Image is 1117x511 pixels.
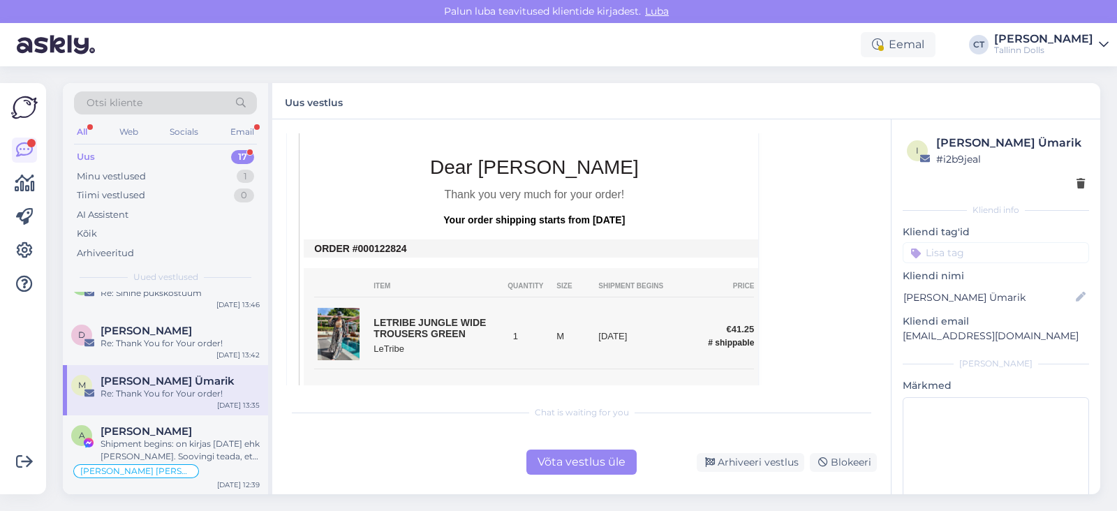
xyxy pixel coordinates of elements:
[903,225,1089,239] p: Kliendi tag'id
[77,150,95,164] div: Uus
[78,380,86,390] span: M
[117,123,141,141] div: Web
[903,357,1089,370] div: [PERSON_NAME]
[373,343,404,354] a: LeTribe
[903,378,1089,393] p: Märkmed
[77,188,145,202] div: Tiimi vestlused
[167,123,201,141] div: Socials
[916,145,919,156] span: i
[969,35,989,54] div: CT
[216,299,260,310] div: [DATE] 13:46
[228,123,257,141] div: Email
[101,438,260,463] div: Shipment begins: on kirjas [DATE] ehk [PERSON_NAME]. Soovingi teada, et kas postitatakse aegsasti...
[101,425,192,438] span: Angie Ka
[373,283,508,290] th: ITEM
[77,246,134,260] div: Arhiveeritud
[101,387,260,400] div: Re: Thank You for Your order!
[80,467,192,475] span: [PERSON_NAME] [PERSON_NAME]
[508,331,523,342] div: 1
[234,188,254,202] div: 0
[77,170,146,184] div: Minu vestlused
[101,325,192,337] span: Diana Purga
[903,314,1089,329] p: Kliendi email
[668,324,754,335] div: €41.25
[903,290,1073,305] input: Lisa nimi
[903,269,1089,283] p: Kliendi nimi
[903,204,1089,216] div: Kliendi info
[697,453,804,472] div: Arhiveeri vestlus
[101,287,260,299] div: Re: Sinine pükskostüüm
[994,45,1093,56] div: Tallinn Dolls
[11,94,38,121] img: Askly Logo
[101,337,260,350] div: Re: Thank You for Your order!
[78,329,85,340] span: D
[314,383,683,399] td: Subtotal:
[668,283,754,290] th: PRICE
[936,135,1085,151] div: [PERSON_NAME] Ümarik
[133,271,198,283] span: Uued vestlused
[508,283,556,290] th: QUANTITY
[598,283,668,290] th: SHIPMENT BEGINS
[641,5,673,17] span: Luba
[77,227,97,241] div: Kõik
[994,34,1093,45] div: [PERSON_NAME]
[217,400,260,410] div: [DATE] 13:35
[556,331,598,342] div: M
[903,329,1089,343] p: [EMAIL_ADDRESS][DOMAIN_NAME]
[598,331,668,342] div: [DATE]
[304,187,764,202] div: Thank you very much for your order!
[810,453,877,472] div: Blokeeri
[861,32,935,57] div: Eemal
[314,243,754,254] td: ORDER #000122824
[668,337,754,348] div: # shippable
[87,96,142,110] span: Otsi kliente
[373,317,486,339] a: LETRIBE JUNGLE WIDE TROUSERS GREEN
[237,170,254,184] div: 1
[231,150,254,164] div: 17
[304,158,764,177] div: Dear [PERSON_NAME]
[216,350,260,360] div: [DATE] 13:42
[526,450,637,475] div: Võta vestlus üle
[994,34,1109,56] a: [PERSON_NAME]Tallinn Dolls
[903,242,1089,263] input: Lisa tag
[285,91,343,110] label: Uus vestlus
[217,480,260,490] div: [DATE] 12:39
[556,283,598,290] th: SIZE
[683,383,754,399] td: €41.25
[79,430,85,440] span: A
[101,375,235,387] span: Meril Ümarik
[74,123,90,141] div: All
[304,212,764,228] div: Your order shipping starts from [DATE]
[936,151,1085,167] div: # i2b9jeal
[286,406,877,419] div: Chat is waiting for you
[77,208,128,222] div: AI Assistent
